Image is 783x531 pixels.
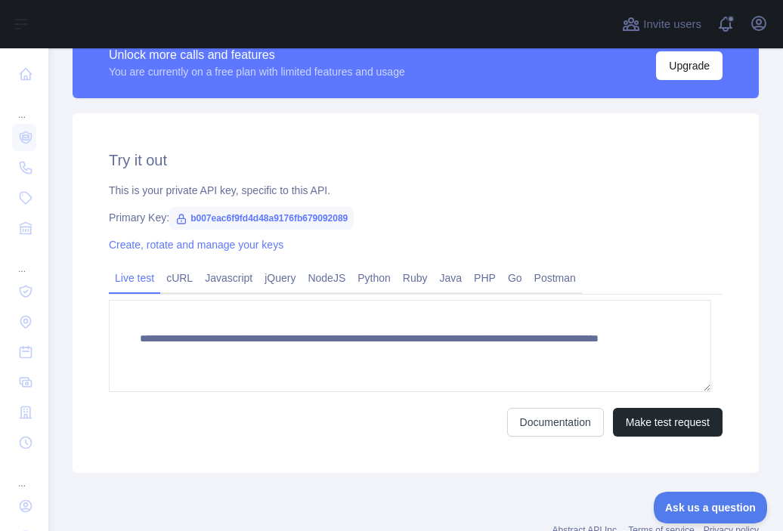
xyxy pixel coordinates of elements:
span: Invite users [643,16,701,33]
iframe: Toggle Customer Support [654,492,768,523]
a: Documentation [507,408,604,437]
div: Primary Key: [109,210,723,225]
a: NodeJS [302,266,351,290]
div: You are currently on a free plan with limited features and usage [109,64,405,79]
button: Make test request [613,408,723,437]
h2: Try it out [109,150,723,171]
div: This is your private API key, specific to this API. [109,183,723,198]
button: Invite users [619,12,704,36]
a: Java [434,266,469,290]
div: ... [12,245,36,275]
a: jQuery [258,266,302,290]
a: Live test [109,266,160,290]
a: Create, rotate and manage your keys [109,239,283,251]
div: ... [12,91,36,121]
a: cURL [160,266,199,290]
a: Python [351,266,397,290]
div: Unlock more calls and features [109,46,405,64]
button: Upgrade [656,51,723,80]
a: Go [502,266,528,290]
a: PHP [468,266,502,290]
a: Ruby [397,266,434,290]
a: Javascript [199,266,258,290]
div: ... [12,459,36,489]
a: Postman [528,266,582,290]
span: b007eac6f9fd4d48a9176fb679092089 [169,207,354,230]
